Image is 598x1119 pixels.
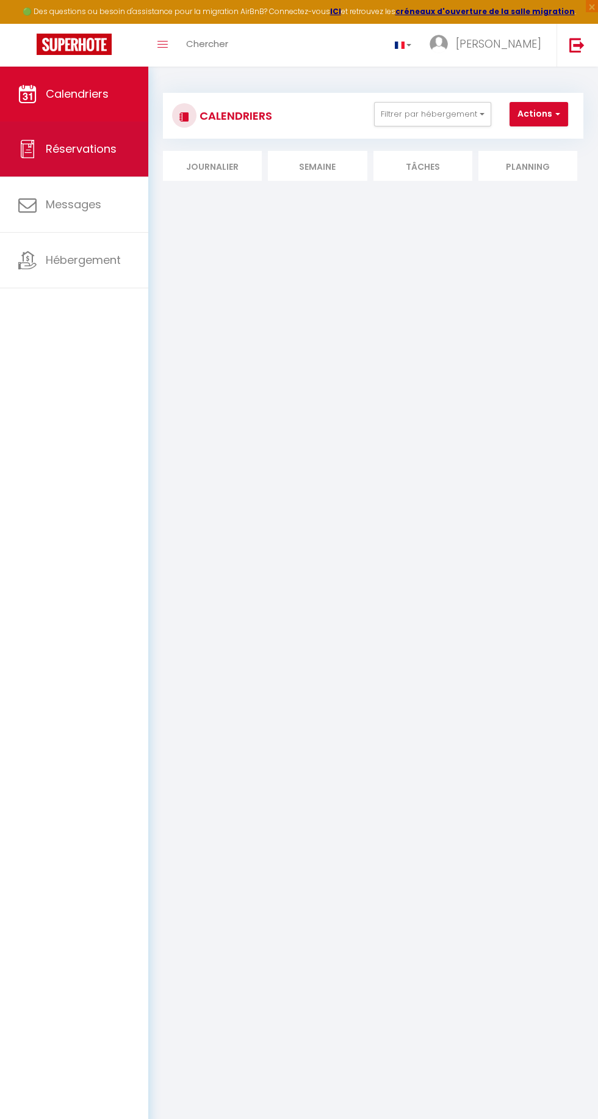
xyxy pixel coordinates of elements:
h3: CALENDRIERS [196,102,272,129]
span: Calendriers [46,86,109,101]
a: Chercher [177,24,237,67]
img: Super Booking [37,34,112,55]
button: Ouvrir le widget de chat LiveChat [10,5,46,42]
span: Hébergement [46,252,121,268]
li: Semaine [268,151,367,181]
li: Journalier [163,151,262,181]
span: Chercher [186,37,228,50]
a: ICI [330,6,341,16]
span: Réservations [46,141,117,156]
img: ... [430,35,448,53]
span: Messages [46,197,101,212]
a: ... [PERSON_NAME] [420,24,557,67]
span: [PERSON_NAME] [456,36,541,51]
a: créneaux d'ouverture de la salle migration [395,6,575,16]
li: Planning [478,151,577,181]
button: Actions [510,102,568,126]
li: Tâches [373,151,472,181]
button: Filtrer par hébergement [374,102,491,126]
img: logout [569,37,585,53]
